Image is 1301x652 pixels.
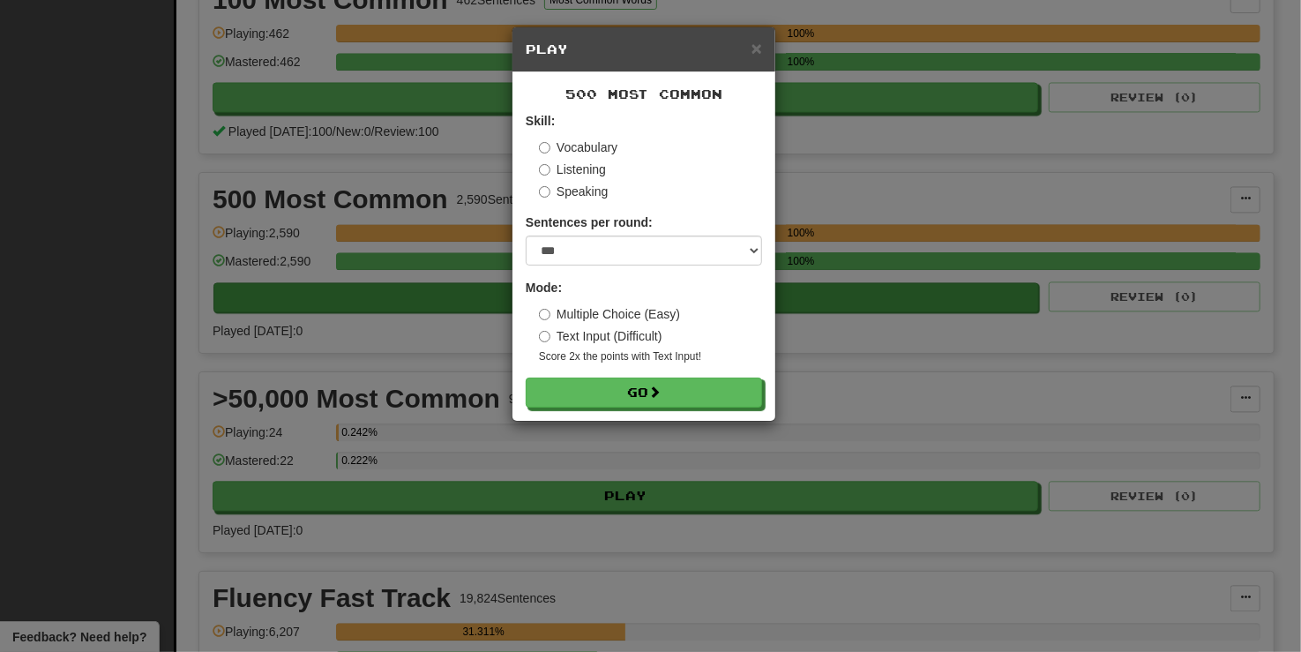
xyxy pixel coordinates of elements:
input: Multiple Choice (Easy) [539,309,550,320]
input: Listening [539,164,550,176]
input: Vocabulary [539,142,550,154]
span: × [751,38,762,58]
span: 500 Most Common [565,86,722,101]
small: Score 2x the points with Text Input ! [539,349,762,364]
label: Text Input (Difficult) [539,327,662,345]
label: Listening [539,161,606,178]
button: Go [526,378,762,408]
label: Speaking [539,183,608,200]
strong: Skill: [526,114,555,128]
input: Speaking [539,186,550,198]
label: Vocabulary [539,139,617,156]
strong: Mode: [526,281,562,295]
button: Close [751,39,762,57]
label: Multiple Choice (Easy) [539,305,680,323]
input: Text Input (Difficult) [539,331,550,342]
label: Sentences per round: [526,214,653,231]
h5: Play [526,41,762,58]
